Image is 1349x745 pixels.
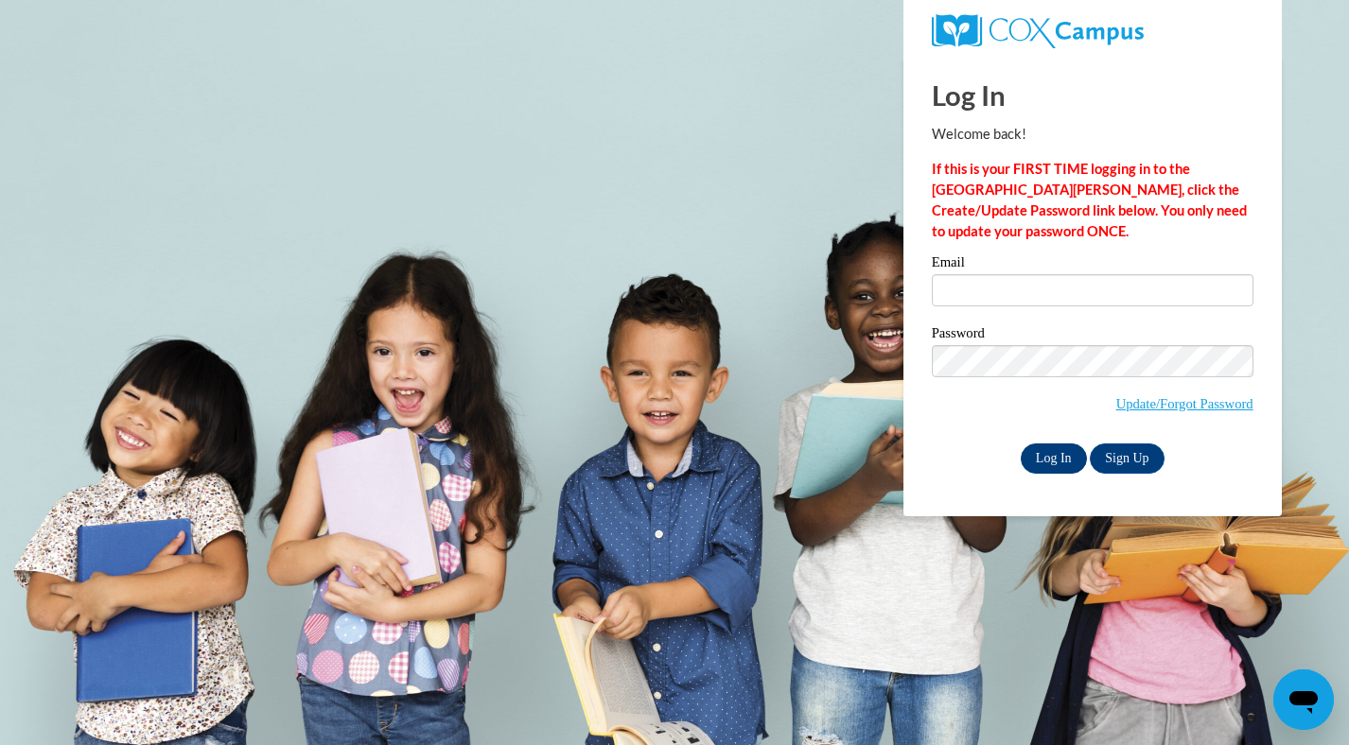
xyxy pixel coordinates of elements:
[932,14,1144,48] img: COX Campus
[1116,396,1253,411] a: Update/Forgot Password
[932,326,1253,345] label: Password
[932,14,1253,48] a: COX Campus
[932,124,1253,145] p: Welcome back!
[1273,669,1334,730] iframe: Button to launch messaging window
[932,76,1253,114] h1: Log In
[932,161,1247,239] strong: If this is your FIRST TIME logging in to the [GEOGRAPHIC_DATA][PERSON_NAME], click the Create/Upd...
[1090,443,1164,474] a: Sign Up
[1021,443,1087,474] input: Log In
[932,255,1253,274] label: Email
